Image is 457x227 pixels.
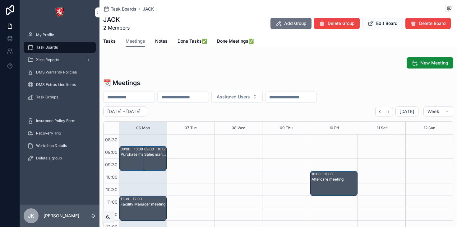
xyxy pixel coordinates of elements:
[155,35,168,48] a: Notes
[36,131,61,136] span: Recovery Trip
[155,38,168,44] span: Notes
[36,95,58,100] span: Task Groups
[104,162,119,167] span: 09:30
[24,153,96,164] a: Delete a group
[44,213,79,219] p: [PERSON_NAME]
[232,122,245,134] button: 08 Wed
[36,32,54,37] span: My Profile
[144,147,168,152] div: 09:00 – 10:00
[376,20,398,26] span: Edit Board
[395,106,418,116] button: [DATE]
[121,152,159,157] div: Purchase meeting
[399,109,414,114] span: [DATE]
[143,6,154,12] a: JACK
[217,38,254,44] span: Done Meetings✅
[24,29,96,40] a: My Profile
[314,18,360,29] button: Delete Group
[270,18,312,29] button: Add Group
[120,196,166,220] div: 11:00 – 12:00Facility Manager meeting
[24,54,96,65] a: Xero Reports
[420,60,448,66] span: New Meeting
[36,118,76,123] span: Insurance Policy Form
[20,25,99,172] div: scrollable content
[178,38,207,44] span: Done Tasks✅
[24,67,96,78] a: DMS Warranty Policies
[312,172,334,177] div: 10:00 – 11:00
[328,20,355,26] span: Delete Group
[103,35,116,48] a: Tasks
[178,35,207,48] a: Done Tasks✅
[103,6,136,12] a: Task Boards
[312,177,357,182] div: Aftercare meeting
[24,128,96,139] a: Recovery Trip
[427,109,439,114] span: Week
[121,196,143,201] div: 11:00 – 12:00
[126,35,145,47] a: Meetings
[36,143,67,148] span: Workshop Details
[121,202,166,207] div: Facility Manager meeting
[362,18,403,29] button: Edit Board
[36,82,76,87] span: DMS Extras Line Items
[424,122,435,134] button: 12 Sun
[111,6,136,12] span: Task Boards
[36,45,58,50] span: Task Boards
[36,70,77,75] span: DMS Warranty Policies
[36,156,62,161] span: Delete a group
[24,115,96,126] a: Insurance Policy Form
[28,212,34,220] span: JK
[103,38,116,44] span: Tasks
[24,92,96,103] a: Task Groups
[405,18,451,29] button: Delete Board
[375,107,384,116] button: Back
[105,199,119,205] span: 11:00
[104,187,119,192] span: 10:30
[136,122,150,134] button: 06 Mon
[280,122,293,134] button: 09 Thu
[24,79,96,90] a: DMS Extras Line Items
[104,137,119,142] span: 08:30
[185,122,197,134] button: 07 Tue
[55,7,65,17] img: App logo
[24,42,96,53] a: Task Boards
[104,149,119,155] span: 09:00
[419,20,446,26] span: Delete Board
[377,122,387,134] button: 11 Sat
[126,38,145,44] span: Meetings
[407,57,453,69] button: New Meeting
[36,57,59,62] span: Xero Reports
[107,108,141,115] h2: [DATE] – [DATE]
[211,91,263,103] button: Select Button
[121,147,145,152] div: 09:00 – 10:00
[284,20,307,26] span: Add Group
[104,174,119,180] span: 10:00
[143,146,166,171] div: 09:00 – 10:00Sales manager meeting
[103,78,140,87] h1: 📆 Meetings
[423,106,453,116] button: Week
[103,24,130,31] span: 2 Members
[384,107,393,116] button: Next
[217,35,254,48] a: Done Meetings✅
[329,122,339,134] button: 10 Fri
[24,140,96,151] a: Workshop Details
[144,152,166,157] div: Sales manager meeting
[103,15,130,24] h1: JACK
[217,94,250,100] span: Assigned Users
[311,171,357,196] div: 10:00 – 11:00Aftercare meeting
[120,146,159,171] div: 09:00 – 10:00Purchase meeting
